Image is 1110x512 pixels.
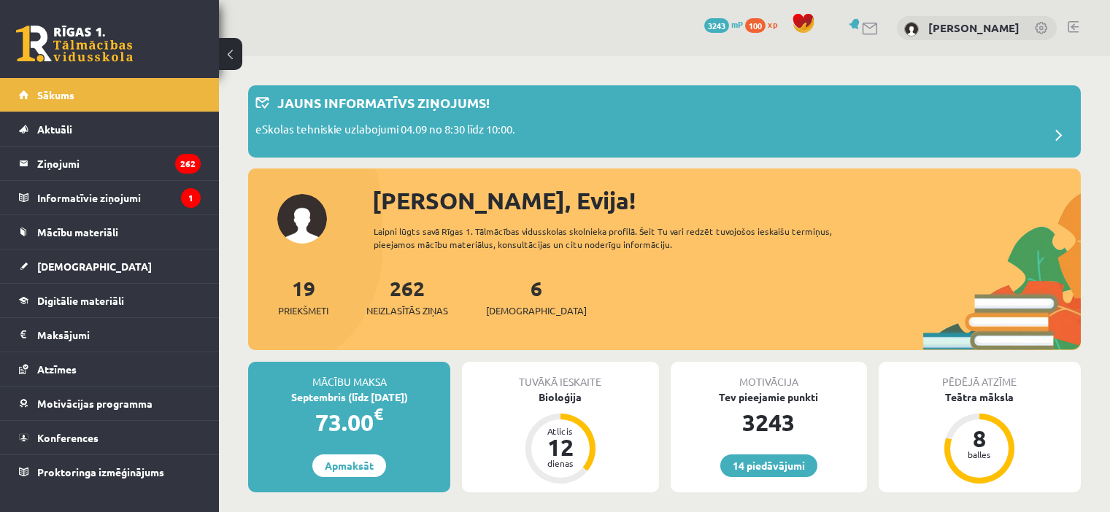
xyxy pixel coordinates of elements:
span: xp [768,18,777,30]
div: dienas [539,459,582,468]
span: Digitālie materiāli [37,294,124,307]
span: € [374,403,383,424]
a: [DEMOGRAPHIC_DATA] [19,249,201,283]
a: Mācību materiāli [19,215,201,249]
span: 100 [745,18,766,33]
a: Bioloģija Atlicis 12 dienas [462,389,658,486]
a: Sākums [19,78,201,112]
div: Pēdējā atzīme [879,362,1081,389]
a: Teātra māksla 8 balles [879,389,1081,486]
div: balles [957,450,1001,459]
span: Priekšmeti [278,303,328,318]
a: Jauns informatīvs ziņojums! eSkolas tehniskie uzlabojumi 04.09 no 8:30 līdz 10:00. [255,93,1074,150]
div: Laipni lūgts savā Rīgas 1. Tālmācības vidusskolas skolnieka profilā. Šeit Tu vari redzēt tuvojošo... [374,225,874,251]
legend: Maksājumi [37,318,201,352]
img: Evija Litvinova [904,22,919,36]
div: Septembris (līdz [DATE]) [248,389,450,405]
span: [DEMOGRAPHIC_DATA] [486,303,587,318]
div: 3243 [671,405,867,440]
span: mP [731,18,743,30]
a: Rīgas 1. Tālmācības vidusskola [16,26,133,62]
div: 73.00 [248,405,450,440]
legend: Ziņojumi [37,147,201,180]
span: 3243 [704,18,729,33]
a: Informatīvie ziņojumi1 [19,181,201,214]
a: Ziņojumi262 [19,147,201,180]
i: 262 [175,154,201,174]
span: Mācību materiāli [37,225,118,238]
a: Digitālie materiāli [19,284,201,317]
p: eSkolas tehniskie uzlabojumi 04.09 no 8:30 līdz 10:00. [255,121,515,141]
a: Maksājumi [19,318,201,352]
div: 12 [539,435,582,459]
a: Apmaksāt [312,454,386,477]
span: Konferences [37,431,99,444]
span: Motivācijas programma [37,397,153,410]
div: Atlicis [539,427,582,435]
span: Proktoringa izmēģinājums [37,465,164,478]
legend: Informatīvie ziņojumi [37,181,201,214]
span: Sākums [37,88,74,101]
i: 1 [181,188,201,208]
div: Tev pieejamie punkti [671,389,867,405]
a: 262Neizlasītās ziņas [366,275,448,318]
div: Tuvākā ieskaite [462,362,658,389]
a: 100 xp [745,18,785,30]
a: [PERSON_NAME] [928,20,1020,35]
span: [DEMOGRAPHIC_DATA] [37,260,152,273]
a: 6[DEMOGRAPHIC_DATA] [486,275,587,318]
div: Bioloģija [462,389,658,405]
div: [PERSON_NAME], Evija! [372,183,1081,218]
a: Aktuāli [19,112,201,146]
span: Atzīmes [37,362,77,376]
a: Konferences [19,421,201,454]
div: Teātra māksla [879,389,1081,405]
a: Atzīmes [19,352,201,386]
a: 3243 mP [704,18,743,30]
div: 8 [957,427,1001,450]
div: Mācību maksa [248,362,450,389]
span: Aktuāli [37,123,72,136]
a: Proktoringa izmēģinājums [19,455,201,489]
a: 14 piedāvājumi [720,454,817,477]
span: Neizlasītās ziņas [366,303,448,318]
p: Jauns informatīvs ziņojums! [277,93,490,112]
a: 19Priekšmeti [278,275,328,318]
div: Motivācija [671,362,867,389]
a: Motivācijas programma [19,387,201,420]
